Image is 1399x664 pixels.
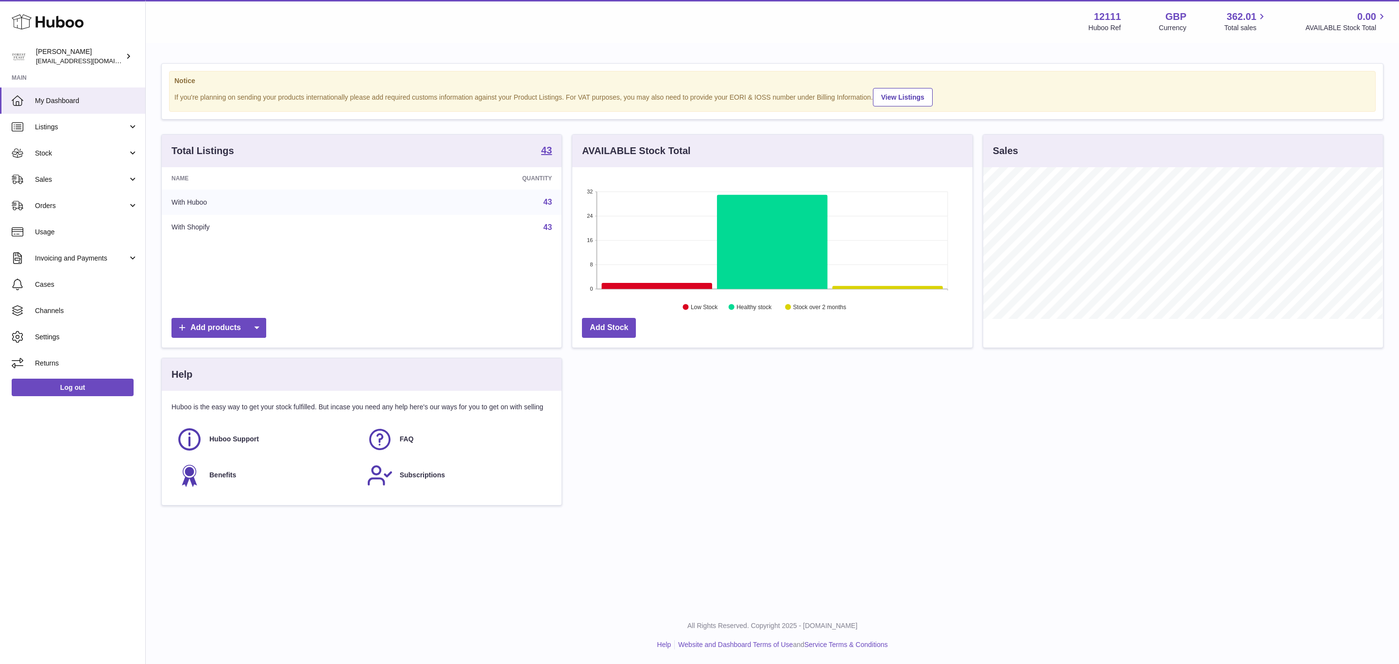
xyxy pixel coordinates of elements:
[691,304,718,311] text: Low Stock
[35,122,128,132] span: Listings
[544,198,552,206] a: 43
[171,144,234,157] h3: Total Listings
[171,318,266,338] a: Add products
[587,189,593,194] text: 32
[587,213,593,219] text: 24
[35,175,128,184] span: Sales
[174,87,1370,106] div: If you're planning on sending your products internationally please add required customs informati...
[35,306,138,315] span: Channels
[1305,10,1387,33] a: 0.00 AVAILABLE Stock Total
[590,262,593,267] text: 8
[1224,23,1267,33] span: Total sales
[657,641,671,648] a: Help
[35,201,128,210] span: Orders
[12,49,26,64] img: internalAdmin-12111@internal.huboo.com
[35,359,138,368] span: Returns
[1357,10,1376,23] span: 0.00
[176,426,357,453] a: Huboo Support
[35,96,138,105] span: My Dashboard
[35,149,128,158] span: Stock
[171,368,192,381] h3: Help
[804,641,888,648] a: Service Terms & Conditions
[35,254,128,263] span: Invoicing and Payments
[793,304,846,311] text: Stock over 2 months
[35,332,138,342] span: Settings
[737,304,772,311] text: Healthy stock
[587,237,593,243] text: 16
[544,223,552,231] a: 43
[209,471,236,480] span: Benefits
[1094,10,1121,23] strong: 12111
[590,286,593,292] text: 0
[993,144,1018,157] h3: Sales
[36,57,143,65] span: [EMAIL_ADDRESS][DOMAIN_NAME]
[400,435,414,444] span: FAQ
[35,227,138,237] span: Usage
[541,145,552,157] a: 43
[154,621,1391,630] p: All Rights Reserved. Copyright 2025 - [DOMAIN_NAME]
[35,280,138,289] span: Cases
[582,318,636,338] a: Add Stock
[1224,10,1267,33] a: 362.01 Total sales
[1227,10,1256,23] span: 362.01
[171,402,552,412] p: Huboo is the easy way to get your stock fulfilled. But incase you need any help here's our ways f...
[176,462,357,489] a: Benefits
[678,641,793,648] a: Website and Dashboard Terms of Use
[162,190,377,215] td: With Huboo
[1089,23,1121,33] div: Huboo Ref
[1159,23,1187,33] div: Currency
[377,167,562,190] th: Quantity
[367,462,547,489] a: Subscriptions
[367,426,547,453] a: FAQ
[675,640,887,649] li: and
[582,144,690,157] h3: AVAILABLE Stock Total
[1305,23,1387,33] span: AVAILABLE Stock Total
[162,215,377,240] td: With Shopify
[174,76,1370,86] strong: Notice
[873,88,933,106] a: View Listings
[162,167,377,190] th: Name
[12,379,134,396] a: Log out
[36,47,123,66] div: [PERSON_NAME]
[541,145,552,155] strong: 43
[209,435,259,444] span: Huboo Support
[400,471,445,480] span: Subscriptions
[1165,10,1186,23] strong: GBP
